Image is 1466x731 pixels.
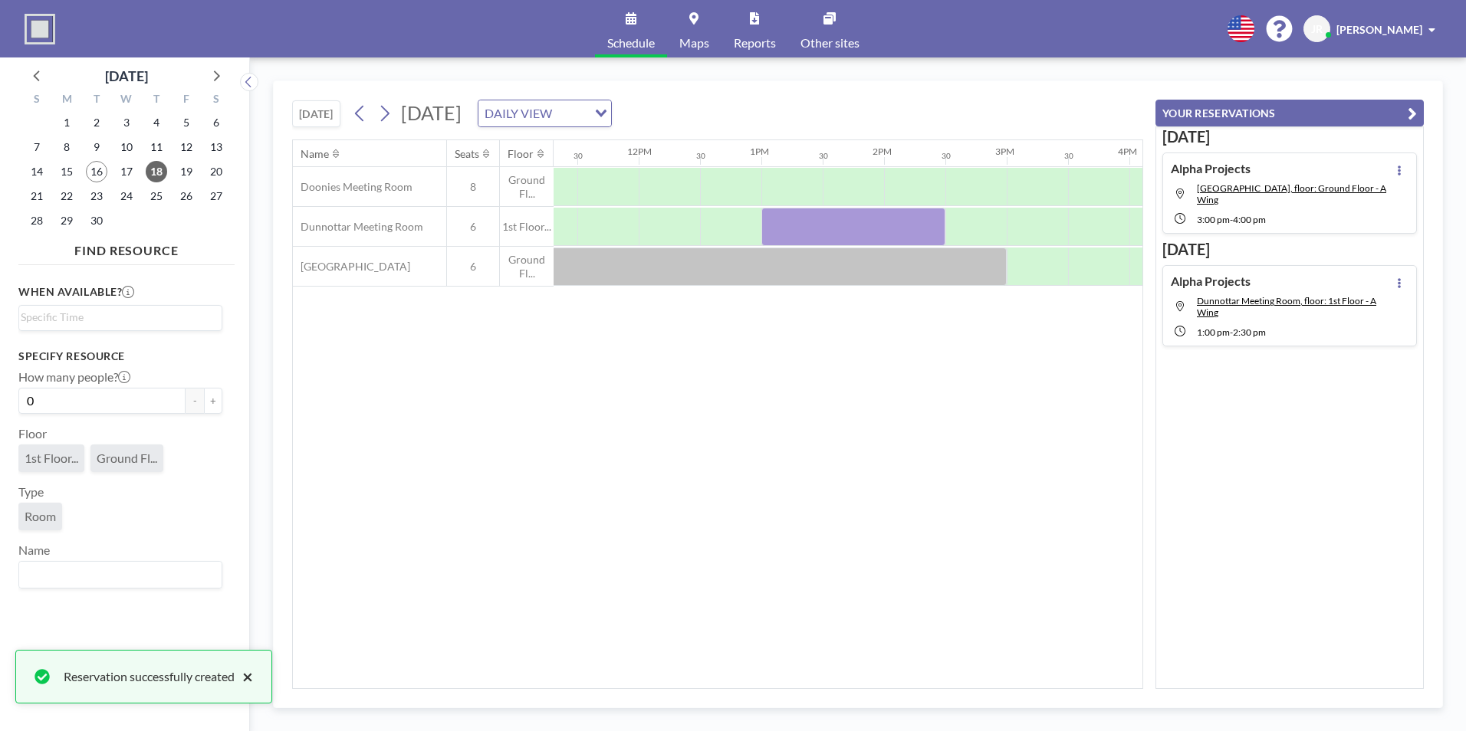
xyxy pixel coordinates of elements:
[19,562,222,588] div: Search for option
[1311,22,1323,36] span: JR
[86,161,107,182] span: Tuesday, September 16, 2025
[500,220,554,234] span: 1st Floor...
[205,136,227,158] span: Saturday, September 13, 2025
[86,210,107,231] span: Tuesday, September 30, 2025
[500,253,554,280] span: Ground Fl...
[205,185,227,207] span: Saturday, September 27, 2025
[25,509,56,524] span: Room
[1230,214,1233,225] span: -
[86,185,107,207] span: Tuesday, September 23, 2025
[679,37,709,49] span: Maps
[116,161,137,182] span: Wednesday, September 17, 2025
[97,451,157,466] span: Ground Fl...
[52,90,82,110] div: M
[105,65,148,87] div: [DATE]
[204,388,222,414] button: +
[1171,161,1251,176] h4: Alpha Projects
[1064,151,1073,161] div: 30
[447,180,499,194] span: 8
[116,185,137,207] span: Wednesday, September 24, 2025
[18,237,235,258] h4: FIND RESOURCE
[26,161,48,182] span: Sunday, September 14, 2025
[141,90,171,110] div: T
[56,185,77,207] span: Monday, September 22, 2025
[116,136,137,158] span: Wednesday, September 10, 2025
[800,37,860,49] span: Other sites
[1197,182,1386,205] span: Loirston Meeting Room, floor: Ground Floor - A Wing
[112,90,142,110] div: W
[995,146,1014,157] div: 3PM
[508,147,534,161] div: Floor
[176,112,197,133] span: Friday, September 5, 2025
[176,185,197,207] span: Friday, September 26, 2025
[201,90,231,110] div: S
[401,101,462,124] span: [DATE]
[293,220,423,234] span: Dunnottar Meeting Room
[447,260,499,274] span: 6
[292,100,340,127] button: [DATE]
[1336,23,1422,36] span: [PERSON_NAME]
[56,136,77,158] span: Monday, September 8, 2025
[146,185,167,207] span: Thursday, September 25, 2025
[1118,146,1137,157] div: 4PM
[1230,326,1233,338] span: -
[819,151,828,161] div: 30
[301,147,329,161] div: Name
[18,349,222,363] h3: Specify resource
[82,90,112,110] div: T
[293,260,410,274] span: [GEOGRAPHIC_DATA]
[64,667,235,686] div: Reservation successfully created
[116,112,137,133] span: Wednesday, September 3, 2025
[696,151,705,161] div: 30
[186,388,204,414] button: -
[1162,127,1417,146] h3: [DATE]
[146,136,167,158] span: Thursday, September 11, 2025
[86,136,107,158] span: Tuesday, September 9, 2025
[478,100,611,126] div: Search for option
[205,112,227,133] span: Saturday, September 6, 2025
[1233,326,1266,338] span: 2:30 PM
[1155,100,1424,126] button: YOUR RESERVATIONS
[500,173,554,200] span: Ground Fl...
[873,146,892,157] div: 2PM
[607,37,655,49] span: Schedule
[1197,326,1230,338] span: 1:00 PM
[56,112,77,133] span: Monday, September 1, 2025
[21,309,213,326] input: Search for option
[56,210,77,231] span: Monday, September 29, 2025
[293,180,413,194] span: Doonies Meeting Room
[18,369,130,385] label: How many people?
[18,426,47,441] label: Floor
[56,161,77,182] span: Monday, September 15, 2025
[26,185,48,207] span: Sunday, September 21, 2025
[1233,214,1266,225] span: 4:00 PM
[18,484,44,500] label: Type
[1162,240,1417,259] h3: [DATE]
[18,543,50,558] label: Name
[25,14,55,44] img: organization-logo
[25,451,78,466] span: 1st Floor...
[734,37,776,49] span: Reports
[1197,214,1230,225] span: 3:00 PM
[455,147,479,161] div: Seats
[750,146,769,157] div: 1PM
[22,90,52,110] div: S
[482,103,555,123] span: DAILY VIEW
[146,112,167,133] span: Thursday, September 4, 2025
[176,136,197,158] span: Friday, September 12, 2025
[19,306,222,329] div: Search for option
[557,103,586,123] input: Search for option
[1171,274,1251,289] h4: Alpha Projects
[146,161,167,182] span: Thursday, September 18, 2025
[205,161,227,182] span: Saturday, September 20, 2025
[26,210,48,231] span: Sunday, September 28, 2025
[447,220,499,234] span: 6
[235,667,253,686] button: close
[26,136,48,158] span: Sunday, September 7, 2025
[86,112,107,133] span: Tuesday, September 2, 2025
[176,161,197,182] span: Friday, September 19, 2025
[942,151,951,161] div: 30
[171,90,201,110] div: F
[627,146,652,157] div: 12PM
[574,151,583,161] div: 30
